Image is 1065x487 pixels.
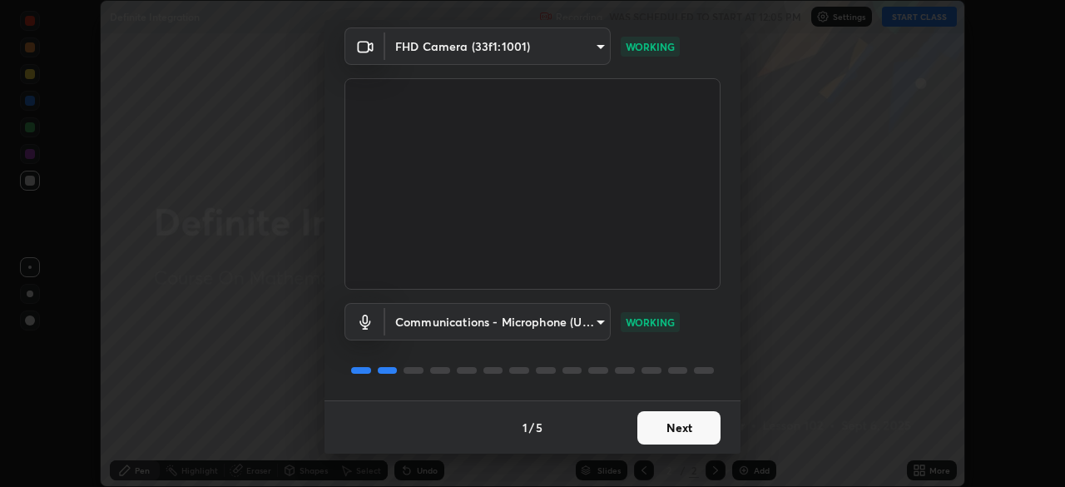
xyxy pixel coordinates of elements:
div: FHD Camera (33f1:1001) [385,27,611,65]
button: Next [637,411,721,445]
h4: 5 [536,419,542,436]
h4: / [529,419,534,436]
div: FHD Camera (33f1:1001) [385,303,611,340]
h4: 1 [523,419,528,436]
p: WORKING [626,315,675,330]
p: WORKING [626,39,675,54]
